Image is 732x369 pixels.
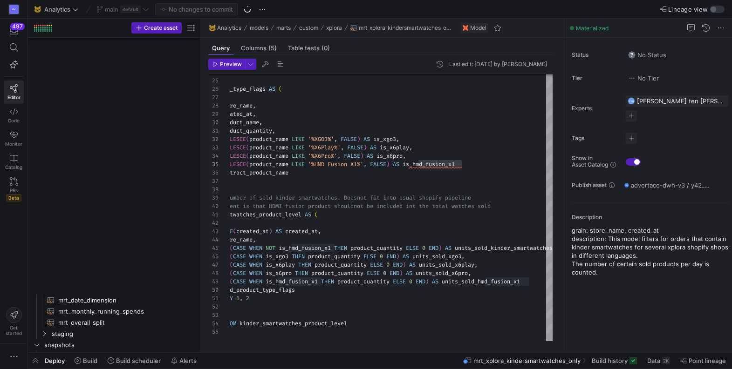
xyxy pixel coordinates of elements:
[236,228,269,235] span: created_at
[233,261,246,268] span: CASE
[376,152,403,160] span: is_x6pro
[209,25,215,31] span: 🐱
[572,52,618,58] span: Status
[4,81,24,104] a: Editor
[208,261,219,269] div: 47
[403,253,409,260] span: AS
[266,253,288,260] span: is_xgo3
[628,51,636,59] img: No status
[103,353,165,369] button: Build scheduler
[208,85,219,93] div: 26
[32,317,197,328] div: Press SPACE to select this row.
[380,253,383,260] span: 0
[208,244,219,252] div: 45
[412,253,461,260] span: units_sold_xgo3
[131,22,182,34] button: Create asset
[396,135,399,143] span: ,
[432,278,438,285] span: AS
[308,135,334,143] span: '%XGO3%'
[4,1,24,17] a: AV
[279,85,282,93] span: (
[32,306,197,317] div: Press SPACE to select this row.
[643,353,674,369] button: Data2K
[318,228,321,235] span: ,
[272,127,275,134] span: ,
[246,144,249,151] span: (
[220,236,253,243] span: store_name
[246,295,249,302] span: 2
[399,269,403,277] span: )
[220,144,246,151] span: COALESCE
[208,319,219,328] div: 54
[208,219,219,227] div: 42
[276,25,291,31] span: marts
[249,135,288,143] span: product_name
[461,253,465,260] span: ,
[341,144,344,151] span: ,
[266,261,295,268] span: is_x6play
[288,45,330,51] span: Table tests
[208,269,219,277] div: 48
[668,6,708,13] span: Lineage view
[305,211,311,218] span: AS
[208,110,219,118] div: 29
[208,59,245,70] button: Preview
[208,210,219,219] div: 41
[220,135,246,143] span: COALESCE
[5,164,22,170] span: Catalog
[588,353,641,369] button: Build history
[220,61,242,67] span: Preview
[249,278,262,285] span: WHEN
[334,244,347,252] span: THEN
[295,269,308,277] span: THEN
[249,152,288,160] span: product_name
[676,353,730,369] button: Point lineage
[360,152,363,160] span: )
[409,261,416,268] span: AS
[363,161,367,168] span: ,
[249,261,262,268] span: WHEN
[308,152,337,160] span: '%X6Pro%'
[70,353,102,369] button: Build
[206,22,244,34] button: 🐱Analytics
[208,76,219,85] div: 25
[253,102,256,109] span: ,
[208,160,219,168] div: 35
[308,161,363,168] span: '%HMD Fusion X1%'
[223,286,295,294] span: add_product_type_flags
[194,202,354,210] span: -- Requirement is that HDMI fusion product should
[4,22,24,39] button: 497
[292,144,305,151] span: LIKE
[572,105,618,112] span: Experts
[179,357,197,364] span: Alerts
[297,22,321,34] button: custom
[403,161,455,168] span: is_hmd_fusion_x1
[116,357,161,364] span: Build scheduler
[208,93,219,101] div: 27
[357,194,471,201] span: not fit into usual shopify pipeline
[334,135,337,143] span: ,
[220,110,253,118] span: created_at
[311,269,363,277] span: product_quantity
[233,278,246,285] span: CASE
[445,244,452,252] span: AS
[359,25,453,31] span: mrt_xplora_kindersmartwatches_only
[363,253,376,260] span: ELSE
[370,261,383,268] span: ELSE
[470,25,486,31] span: Model
[367,269,380,277] span: ELSE
[449,61,547,67] div: Last edit: [DATE] by [PERSON_NAME]
[208,127,219,135] div: 31
[223,169,288,176] span: extract_product_name
[220,102,253,109] span: store_name
[239,295,243,302] span: ,
[220,161,246,168] span: COALESCE
[337,152,341,160] span: ,
[474,261,478,268] span: ,
[208,328,219,336] div: 55
[576,25,609,32] span: Materialized
[274,22,293,34] button: marts
[241,45,277,51] span: Columns
[455,244,553,252] span: units_sold_kinder_smartwatches
[194,211,301,218] span: kinder_smartwatches_product_level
